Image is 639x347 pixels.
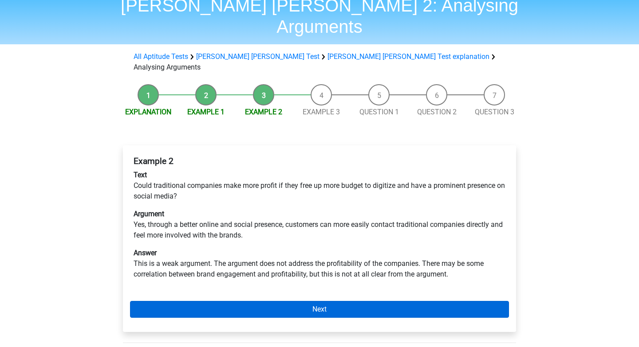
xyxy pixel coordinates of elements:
[134,171,147,179] b: Text
[130,301,509,318] a: Next
[303,108,340,116] a: Example 3
[134,209,505,241] p: Yes, through a better online and social presence, customers can more easily contact traditional c...
[130,51,509,73] div: Analysing Arguments
[134,210,164,218] b: Argument
[327,52,489,61] a: [PERSON_NAME] [PERSON_NAME] Test explanation
[196,52,319,61] a: [PERSON_NAME] [PERSON_NAME] Test
[134,170,505,202] p: Could traditional companies make more profit if they free up more budget to digitize and have a p...
[134,156,174,166] b: Example 2
[125,108,171,116] a: Explanation
[417,108,457,116] a: Question 2
[187,108,225,116] a: Example 1
[359,108,399,116] a: Question 1
[134,249,157,257] b: Answer
[134,52,188,61] a: All Aptitude Tests
[475,108,514,116] a: Question 3
[134,248,505,280] p: This is a weak argument. The argument does not address the profitability of the companies. There ...
[245,108,282,116] a: Example 2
